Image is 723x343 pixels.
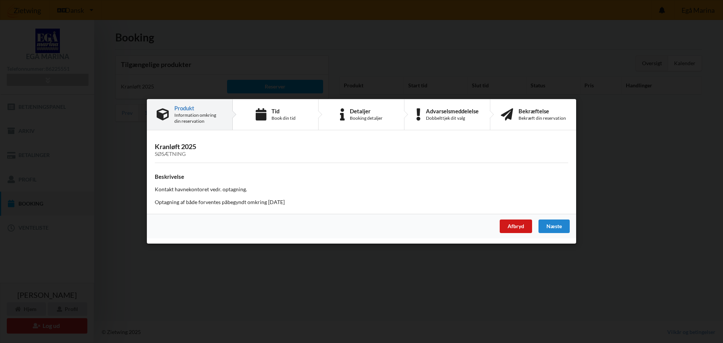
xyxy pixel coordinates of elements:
[519,108,566,114] div: Bekræftelse
[272,108,296,114] div: Tid
[272,115,296,121] div: Book din tid
[538,220,570,233] div: Næste
[426,115,479,121] div: Dobbelttjek dit valg
[519,115,566,121] div: Bekræft din reservation
[155,186,568,194] p: Kontakt havnekontoret vedr. optagning.
[426,108,479,114] div: Advarselsmeddelelse
[155,143,568,158] h3: Kranløft 2025
[155,173,568,180] h4: Beskrivelse
[155,199,568,206] p: Optagning af både forventes påbegyndt omkring [DATE]
[174,105,223,111] div: Produkt
[500,220,532,233] div: Afbryd
[350,115,383,121] div: Booking detaljer
[155,151,568,158] div: Søsætning
[174,112,223,124] div: Information omkring din reservation
[350,108,383,114] div: Detaljer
